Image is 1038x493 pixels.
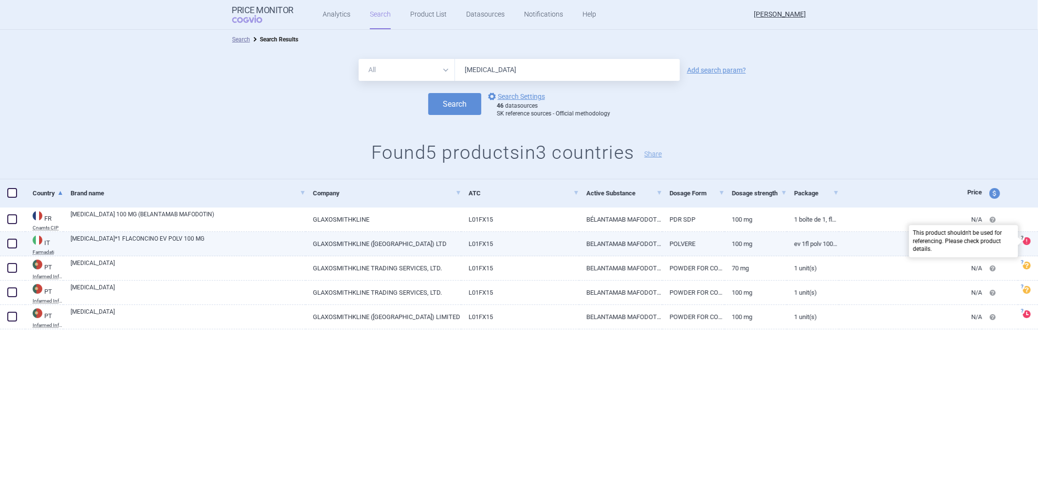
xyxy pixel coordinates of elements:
a: Company [313,181,461,205]
a: POWDER FOR CONCENTRATE FOR SOLUTION FOR INFUSION [662,256,725,280]
strong: 46 [497,102,504,109]
li: Search Results [250,35,298,44]
a: Package [794,181,839,205]
img: Portugal [33,308,42,318]
button: Share [644,151,662,157]
strong: Price Monitor [232,5,294,15]
a: ?This product shouldn't be used for referencing. Please check product details. [1023,237,1035,245]
a: EV 1FL POLV 100MG [787,232,839,256]
span: ? [1019,284,1025,290]
a: L01FX15 [461,305,579,329]
a: BELANTAMAB MAFODOTIN [579,232,662,256]
a: [MEDICAL_DATA]*1 FLACONCINO EV POLV 100 MG [71,234,306,252]
a: 1 unit(s) [787,305,839,329]
a: L01FX15 [461,281,579,304]
a: POLVERE [662,232,725,256]
abbr: Infarmed Infomed — Infomed - medicinal products database, published by Infarmed, National Authori... [33,323,63,328]
a: Price MonitorCOGVIO [232,5,294,24]
a: N/A [839,256,982,280]
a: GLAXOSMITHKLINE TRADING SERVICES, LTD. [306,256,461,280]
a: Dosage strength [732,181,787,205]
a: ? [1023,310,1035,318]
a: [MEDICAL_DATA] [71,283,306,301]
a: FRFRCnamts CIP [25,210,63,230]
a: ATC [469,181,579,205]
a: BELANTAMAB MAFODOTIN [579,305,662,329]
a: N/A [839,305,982,329]
a: L01FX15 [461,256,579,280]
a: N/A [839,281,982,304]
abbr: Infarmed Infomed — Infomed - medicinal products database, published by Infarmed, National Authori... [33,274,63,279]
span: Price [967,189,982,196]
span: ? [1019,235,1025,241]
a: Active Substance [586,181,662,205]
a: 100 mg [725,305,787,329]
a: PTPTInfarmed Infomed [25,307,63,328]
a: Country [33,181,63,205]
a: GLAXOSMITHKLINE ([GEOGRAPHIC_DATA]) LIMITED [306,305,461,329]
div: datasources SK reference sources - Official methodology [497,102,610,117]
a: L01FX15 [461,232,579,256]
a: GLAXOSMITHKLINE ([GEOGRAPHIC_DATA]) LTD [306,232,461,256]
a: 1 BOÎTE DE 1, FLACON (VERRE), POUDRE POUR SOLUTION À DILUER POUR PERFUSION, VOIE INTRAVEINEUSE [787,208,839,231]
a: PTPTInfarmed Infomed [25,283,63,303]
button: Search [428,93,481,115]
a: [MEDICAL_DATA] [71,259,306,276]
a: PTPTInfarmed Infomed [25,259,63,279]
a: [MEDICAL_DATA] [71,307,306,325]
a: Add search param? [687,67,746,74]
a: 100 MG [725,232,787,256]
a: 70 mg [725,256,787,280]
a: BELANTAMAB MAFODOTIN [579,256,662,280]
a: N/A [839,208,982,231]
a: 1 unit(s) [787,281,839,304]
img: Portugal [33,260,42,269]
a: Search Settings [486,91,545,102]
a: L01FX15 [461,208,579,231]
strong: Search Results [260,36,298,43]
a: ? [1023,286,1035,294]
span: ? [1019,260,1025,265]
a: [MEDICAL_DATA] 100 MG (BELANTAMAB MAFODOTIN) [71,210,306,228]
a: BÉLANTAMAB MAFODOTINE [579,208,662,231]
img: France [33,211,42,221]
a: ITITFarmadati [25,234,63,255]
a: PDR SDP [662,208,725,231]
abbr: Infarmed Infomed — Infomed - medicinal products database, published by Infarmed, National Authori... [33,299,63,303]
li: Search [232,35,250,44]
abbr: Cnamts CIP — Database of National Insurance Fund for Salaried Worker (code CIP), France. [33,226,63,230]
a: 100 mg [725,281,787,304]
a: POWDER FOR CONCENTRATE FOR SOLUTION FOR INFUSION [662,281,725,304]
span: ? [1019,308,1025,314]
a: BELANTAMAB MAFODOTIN [579,281,662,304]
a: 100 mg [725,208,787,231]
span: COGVIO [232,15,276,23]
img: Portugal [33,284,42,294]
a: GLAXOSMITHKLINE [306,208,461,231]
a: ? [1023,262,1035,269]
a: Dosage Form [670,181,725,205]
a: GLAXOSMITHKLINE TRADING SERVICES, LTD. [306,281,461,304]
a: 1 unit(s) [787,256,839,280]
div: This product shouldn't be used for referencing. Please check product details. [909,225,1018,257]
img: Italy [33,235,42,245]
a: Search [232,36,250,43]
abbr: Farmadati — Online database developed by Farmadati Italia S.r.l., Italia. [33,250,63,255]
a: POWDER FOR CONCENTRATE FOR SOLUTION FOR INFUSION [662,305,725,329]
a: EUR 5,924.13 [839,232,982,256]
a: Brand name [71,181,306,205]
